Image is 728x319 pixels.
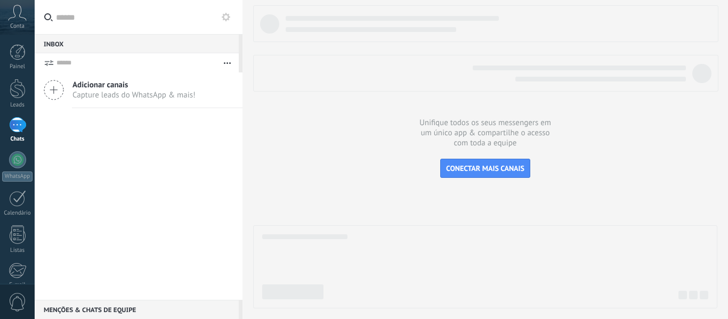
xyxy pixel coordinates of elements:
[2,63,33,70] div: Painel
[440,159,530,178] button: CONECTAR MAIS CANAIS
[2,247,33,254] div: Listas
[10,23,25,30] span: Conta
[35,300,239,319] div: Menções & Chats de equipe
[35,34,239,53] div: Inbox
[2,210,33,217] div: Calendário
[2,102,33,109] div: Leads
[2,282,33,289] div: E-mail
[446,163,524,173] span: CONECTAR MAIS CANAIS
[72,80,196,90] span: Adicionar canais
[2,171,33,182] div: WhatsApp
[2,136,33,143] div: Chats
[72,90,196,100] span: Capture leads do WhatsApp & mais!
